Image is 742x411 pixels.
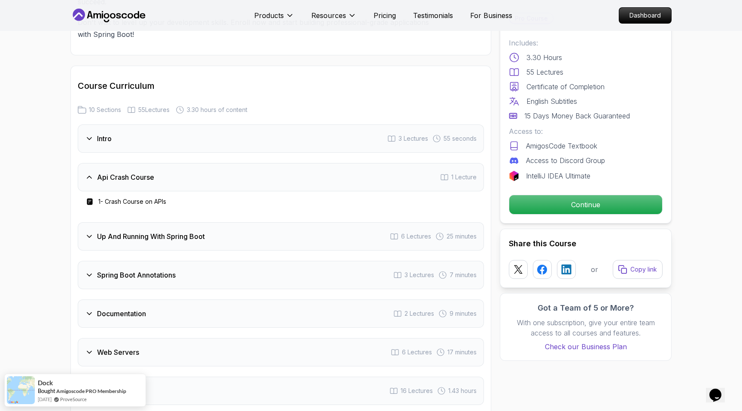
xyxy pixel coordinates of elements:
span: 55 Lectures [138,106,170,114]
h3: Up And Running With Spring Boot [97,231,205,242]
a: Testimonials [413,10,453,21]
button: Intro3 Lectures 55 seconds [78,124,484,153]
h3: Spring Boot Annotations [97,270,176,280]
h3: Got a Team of 5 or More? [509,302,663,314]
button: Documentation2 Lectures 9 minutes [78,299,484,328]
span: Bought [38,387,55,394]
span: 25 minutes [447,232,477,241]
button: Continue [509,195,663,215]
span: 10 Sections [89,106,121,114]
button: Api Crash Course1 Lecture [78,163,484,191]
p: Resources [311,10,346,21]
img: jetbrains logo [509,171,519,181]
span: 17 minutes [447,348,477,357]
p: English Subtitles [526,96,577,106]
button: Resources [311,10,356,27]
p: AmigosCode Textbook [526,141,597,151]
a: For Business [470,10,512,21]
button: Spring Boot Annotations3 Lectures 7 minutes [78,261,484,289]
span: [DATE] [38,396,52,403]
span: 3 Lectures [398,134,428,143]
button: Products [254,10,294,27]
p: Continue [509,195,662,214]
span: 1.43 hours [448,387,477,395]
p: or [591,264,598,275]
p: IntelliJ IDEA Ultimate [526,171,590,181]
button: Up And Running With Spring Boot6 Lectures 25 minutes [78,222,484,251]
p: 55 Lectures [526,67,563,77]
h3: Intro [97,133,112,144]
span: Dock [38,379,53,387]
span: 16 Lectures [401,387,433,395]
p: 15 Days Money Back Guaranteed [524,111,630,121]
button: Spring Mvc16 Lectures 1.43 hours [78,377,484,405]
img: provesource social proof notification image [7,376,35,404]
p: Includes: [509,38,663,48]
a: Pricing [374,10,396,21]
p: Copy link [630,265,657,274]
span: 3.30 hours of content [187,106,247,114]
h3: Api Crash Course [97,172,154,182]
span: 2 Lectures [404,309,434,318]
a: Dashboard [619,7,672,24]
h2: Share this Course [509,238,663,250]
span: 6 Lectures [402,348,432,357]
iframe: chat widget [706,377,733,402]
h2: Course Curriculum [78,80,484,92]
p: Access to: [509,126,663,136]
a: ProveSource [60,396,87,403]
a: Amigoscode PRO Membership [56,388,126,394]
h3: Documentation [97,308,146,319]
button: Copy link [613,260,663,279]
p: Products [254,10,284,21]
h3: Web Servers [97,347,139,357]
p: 3.30 Hours [526,52,562,63]
span: 6 Lectures [401,232,431,241]
span: 9 minutes [450,309,477,318]
p: Access to Discord Group [526,155,605,166]
p: With one subscription, give your entire team access to all courses and features. [509,317,663,338]
p: Dashboard [619,8,671,23]
span: 7 minutes [450,271,477,279]
p: Certificate of Completion [526,82,605,92]
h3: 1 - Crash Course on APIs [98,197,166,206]
a: Check our Business Plan [509,341,663,352]
span: 55 seconds [444,134,477,143]
span: 3 Lectures [404,271,434,279]
span: 1 Lecture [451,173,477,181]
button: Web Servers6 Lectures 17 minutes [78,338,484,366]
